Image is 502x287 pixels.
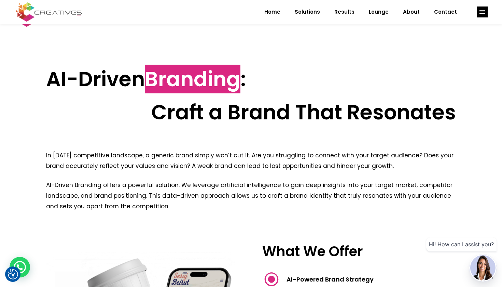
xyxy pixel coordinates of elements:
h3: What We Offer [262,243,456,260]
a: About [396,3,427,21]
a: Contact [427,3,464,21]
span: Contact [434,3,457,21]
span: Solutions [295,3,320,21]
h6: In [DATE] competitive landscape, a generic brand simply won’t cut it. Are you struggling to conne... [46,150,456,171]
button: Consent Preferences [8,269,18,279]
a: Home [257,3,288,21]
span: Lounge [369,3,389,21]
a: Results [327,3,362,21]
span: Branding [145,65,240,93]
span: Results [334,3,354,21]
span: About [403,3,420,21]
h2: AI-Driven : [46,67,456,91]
div: Hi! How can I assist you? [426,237,497,251]
h2: Craft a Brand That Resonates [46,100,456,125]
a: Solutions [288,3,327,21]
img: agent [470,255,496,281]
span: Home [264,3,280,21]
img: Revisit consent button [8,269,18,279]
a: Lounge [362,3,396,21]
img: Creatives [14,1,83,23]
a: link [477,6,488,17]
h6: AI-Driven Branding offers a powerful solution. We leverage artificial intelligence to gain deep i... [46,180,456,212]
